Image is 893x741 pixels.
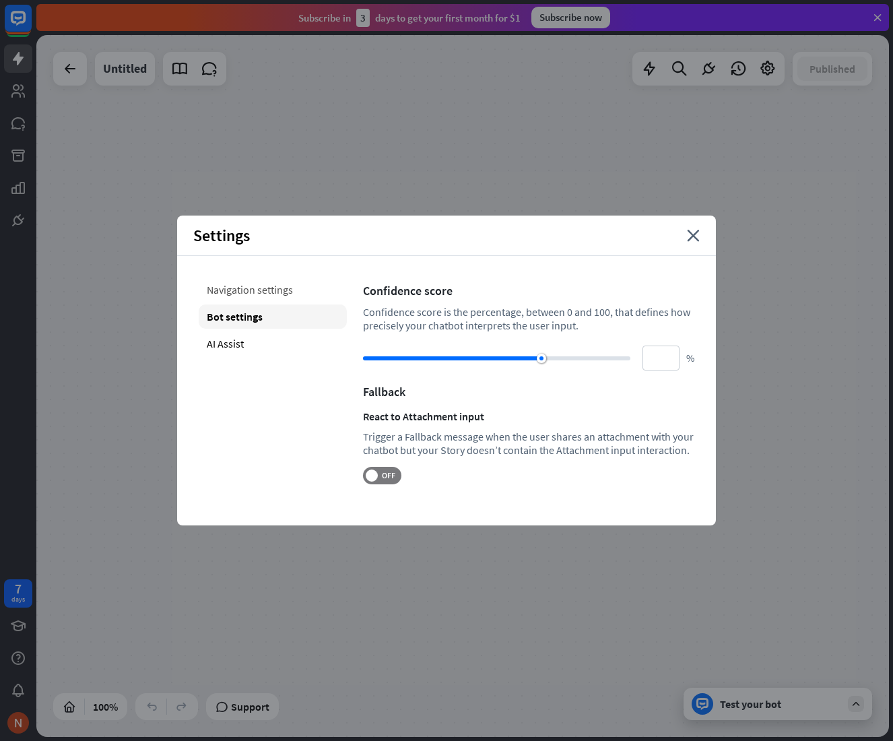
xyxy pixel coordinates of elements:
div: Trigger a Fallback message when the user shares an attachment with your chatbot but your Story do... [363,430,694,457]
div: 7 [15,583,22,595]
div: React to Attachment input [363,410,694,423]
span: % [686,352,694,364]
div: Test your bot [720,697,841,711]
div: Navigation settings [199,278,347,302]
div: 3 [356,9,370,27]
span: Settings [193,225,250,246]
div: Subscribe in days to get your first month for $1 [298,9,521,27]
a: 7 days [4,579,32,608]
div: Bot settings [199,304,347,329]
div: Untitled [103,52,147,86]
div: Fallback [363,384,694,399]
div: Confidence score is the percentage, between 0 and 100, that defines how precisely your chatbot in... [363,305,694,332]
div: AI Assist [199,331,347,356]
div: Subscribe now [531,7,610,28]
i: close [687,230,700,242]
button: Published [797,57,867,81]
span: OFF [378,470,399,481]
div: Confidence score [363,283,694,298]
button: Open LiveChat chat widget [11,5,51,46]
div: 100% [89,696,122,717]
span: Support [231,696,269,717]
div: days [11,595,25,604]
